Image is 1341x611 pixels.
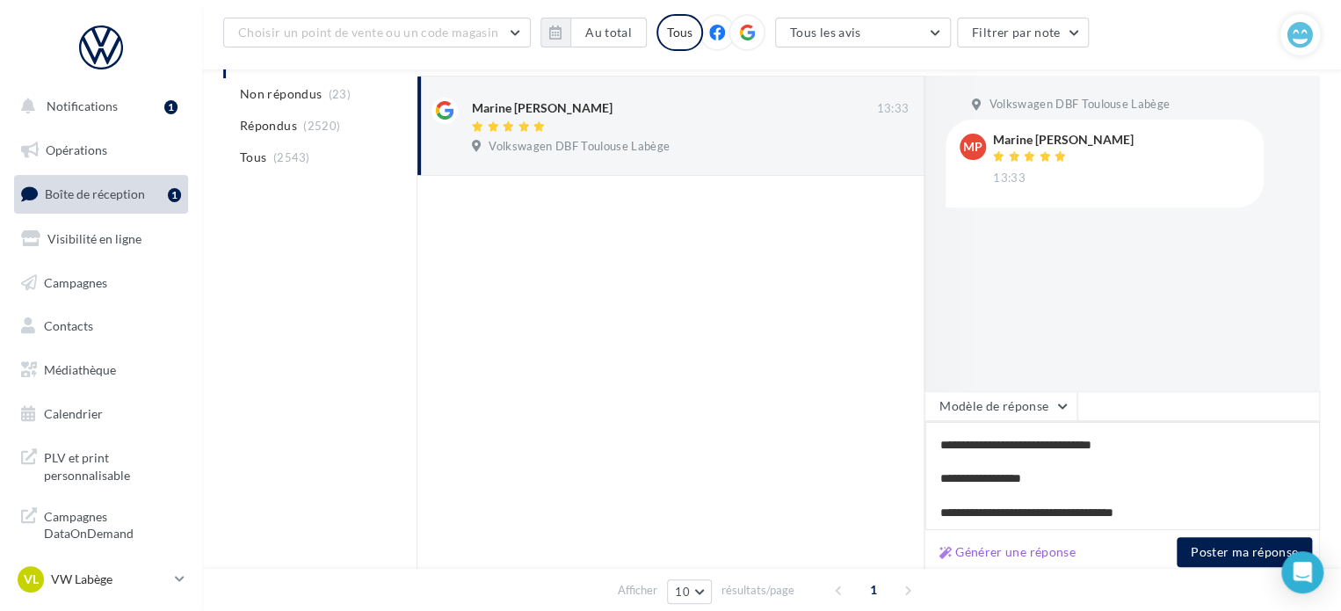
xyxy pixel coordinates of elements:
[675,585,690,599] span: 10
[859,576,888,604] span: 1
[44,406,103,421] span: Calendrier
[570,18,647,47] button: Au total
[1177,537,1312,567] button: Poster ma réponse
[721,582,794,599] span: résultats/page
[240,149,266,166] span: Tous
[164,100,178,114] div: 1
[11,439,192,491] a: PLV et print personnalisable
[667,579,712,604] button: 10
[11,498,192,549] a: Campagnes DataOnDemand
[273,150,310,164] span: (2543)
[51,571,168,588] p: VW Labège
[44,505,181,542] span: Campagnes DataOnDemand
[11,308,192,345] a: Contacts
[993,134,1134,146] div: Marine [PERSON_NAME]
[790,25,861,40] span: Tous les avis
[540,18,647,47] button: Au total
[618,582,657,599] span: Afficher
[329,87,351,101] span: (23)
[47,98,118,113] span: Notifications
[44,318,93,333] span: Contacts
[46,142,107,157] span: Opérations
[876,101,909,117] span: 13:33
[989,97,1170,113] span: Volkswagen DBF Toulouse Labège
[993,171,1026,186] span: 13:33
[11,132,192,169] a: Opérations
[963,138,982,156] span: MP
[656,14,703,51] div: Tous
[472,99,613,117] div: Marine [PERSON_NAME]
[238,25,498,40] span: Choisir un point de vente ou un code magasin
[932,542,1083,563] button: Générer une réponse
[240,85,322,103] span: Non répondus
[11,221,192,258] a: Visibilité en ligne
[45,186,145,201] span: Boîte de réception
[44,274,107,289] span: Campagnes
[1281,551,1323,593] div: Open Intercom Messenger
[11,88,185,125] button: Notifications 1
[14,563,188,596] a: VL VW Labège
[44,446,181,484] span: PLV et print personnalisable
[11,265,192,302] a: Campagnes
[957,18,1090,47] button: Filtrer par note
[489,139,670,155] span: Volkswagen DBF Toulouse Labège
[47,231,141,246] span: Visibilité en ligne
[44,362,116,377] span: Médiathèque
[11,396,192,433] a: Calendrier
[11,352,192,389] a: Médiathèque
[11,175,192,213] a: Boîte de réception1
[240,117,297,135] span: Répondus
[168,188,181,202] div: 1
[24,571,39,588] span: VL
[303,119,340,133] span: (2520)
[223,18,531,47] button: Choisir un point de vente ou un code magasin
[924,391,1077,421] button: Modèle de réponse
[775,18,951,47] button: Tous les avis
